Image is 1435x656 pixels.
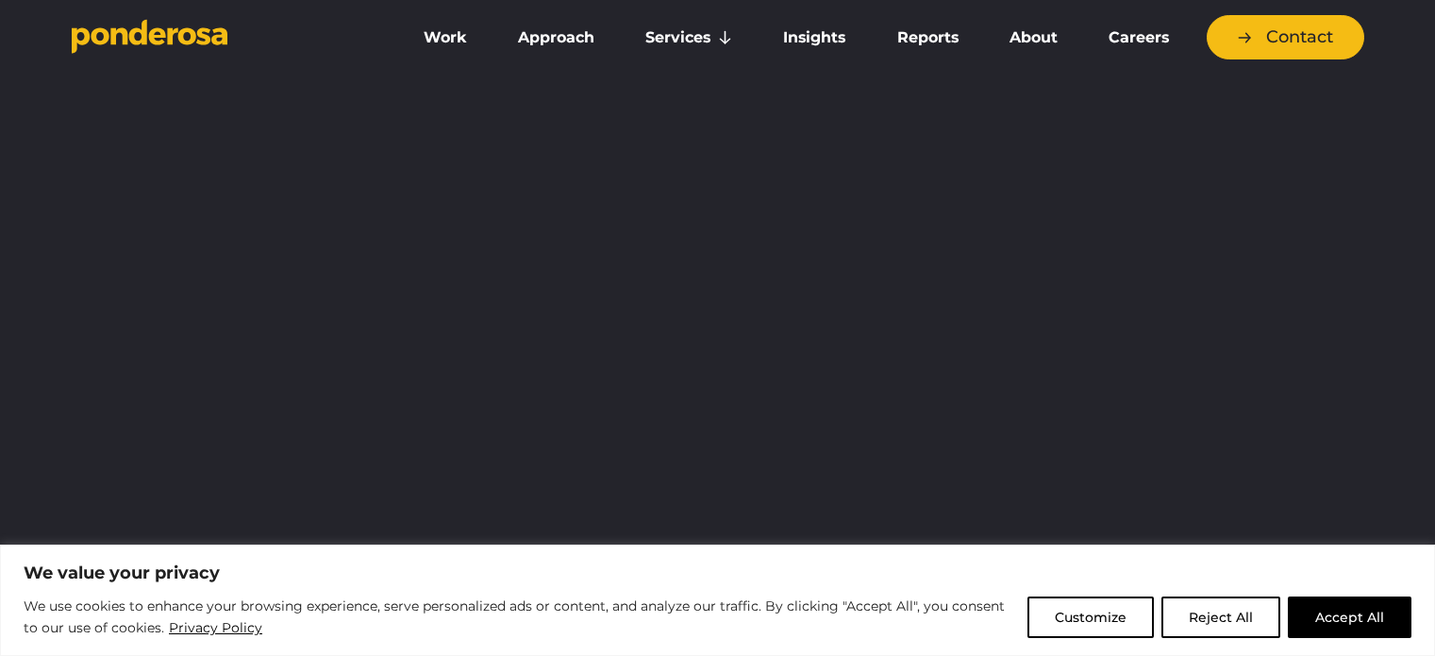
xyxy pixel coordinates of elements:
[1027,597,1154,638] button: Customize
[72,19,374,57] a: Go to homepage
[1087,18,1191,58] a: Careers
[1207,15,1364,59] a: Contact
[496,18,616,58] a: Approach
[24,562,1411,584] p: We value your privacy
[402,18,489,58] a: Work
[624,18,754,58] a: Services
[761,18,867,58] a: Insights
[988,18,1079,58] a: About
[1161,597,1280,638] button: Reject All
[876,18,980,58] a: Reports
[1288,597,1411,638] button: Accept All
[24,596,1013,640] p: We use cookies to enhance your browsing experience, serve personalized ads or content, and analyz...
[168,616,263,639] a: Privacy Policy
